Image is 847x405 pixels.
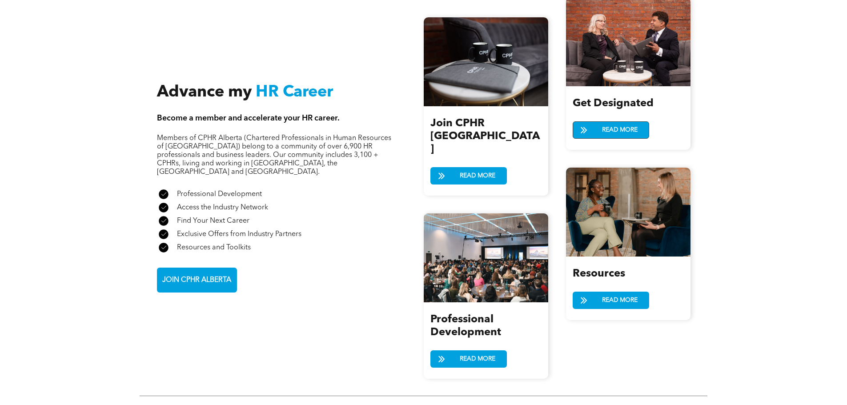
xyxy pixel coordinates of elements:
[159,272,234,289] span: JOIN CPHR ALBERTA
[599,122,641,138] span: READ MORE
[177,191,262,198] span: Professional Development
[157,268,237,293] a: JOIN CPHR ALBERTA
[177,204,268,211] span: Access the Industry Network
[573,269,625,279] span: Resources
[157,135,391,176] span: Members of CPHR Alberta (Chartered Professionals in Human Resources of [GEOGRAPHIC_DATA]) belong ...
[573,98,654,109] span: Get Designated
[457,168,498,184] span: READ MORE
[157,84,252,100] span: Advance my
[599,292,641,309] span: READ MORE
[177,244,251,251] span: Resources and Toolkits
[430,314,501,338] span: Professional Development
[177,217,249,225] span: Find Your Next Career
[157,114,340,122] span: Become a member and accelerate your HR career.
[430,118,540,155] span: Join CPHR [GEOGRAPHIC_DATA]
[430,350,507,368] a: READ MORE
[573,292,649,309] a: READ MORE
[430,167,507,184] a: READ MORE
[457,351,498,367] span: READ MORE
[256,84,333,100] span: HR Career
[177,231,301,238] span: Exclusive Offers from Industry Partners
[573,121,649,139] a: READ MORE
